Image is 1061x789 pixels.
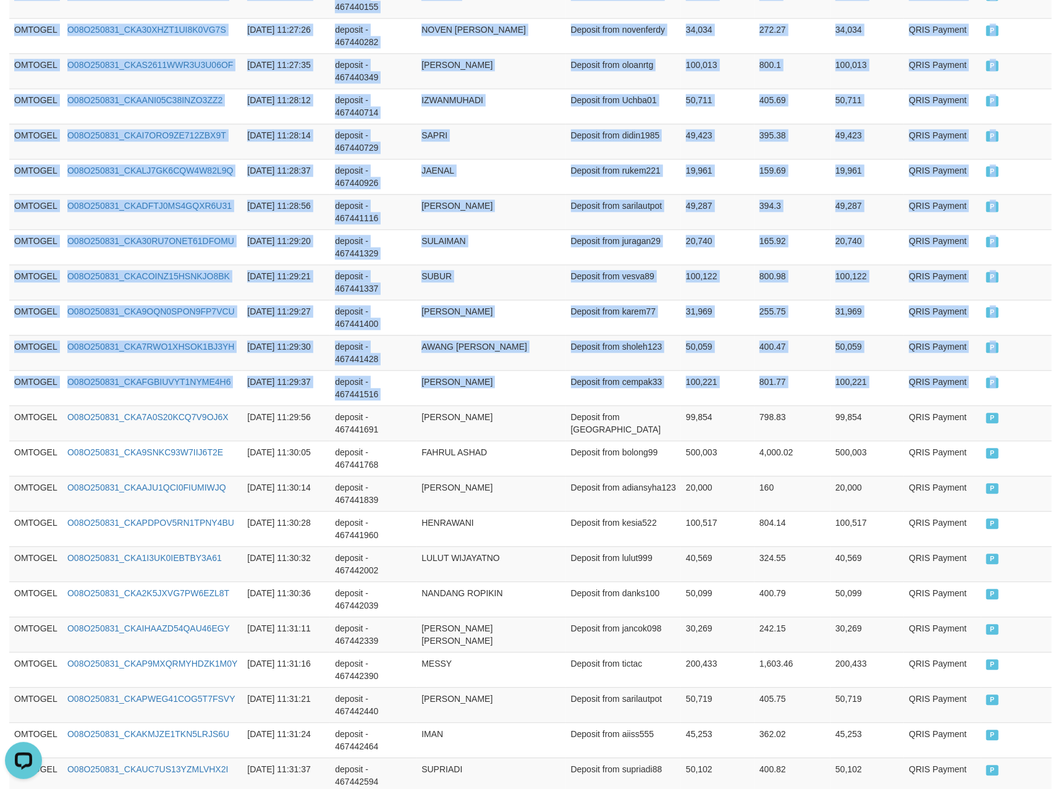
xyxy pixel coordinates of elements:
td: 100,013 [681,53,755,88]
td: Deposit from sholeh123 [566,335,681,370]
td: Deposit from didin1985 [566,124,681,159]
td: [PERSON_NAME] [416,370,565,405]
span: PAID [986,765,999,775]
a: O08O250831_CKA7RWO1XHSOK1BJ3YH [67,342,235,352]
td: [PERSON_NAME] [416,687,565,722]
td: 45,253 [831,722,904,757]
td: [DATE] 11:27:26 [242,18,330,53]
span: PAID [986,624,999,635]
td: [DATE] 11:29:27 [242,300,330,335]
td: deposit - 467441516 [330,370,416,405]
td: Deposit from lulut999 [566,546,681,581]
td: [DATE] 11:31:11 [242,617,330,652]
a: O08O250831_CKA7A0S20KCQ7V9OJ6X [67,412,229,422]
td: [DATE] 11:31:16 [242,652,330,687]
span: PAID [986,272,999,282]
td: deposit - 467441839 [330,476,416,511]
a: O08O250831_CKAAJU1QCI0FIUMIWJQ [67,483,226,492]
td: deposit - 467441691 [330,405,416,441]
td: 20,740 [831,229,904,264]
td: 100,122 [681,264,755,300]
td: QRIS Payment [904,229,981,264]
td: 500,003 [831,441,904,476]
span: PAID [986,237,999,247]
td: 160 [755,476,831,511]
a: O08O250831_CKAIHAAZD54QAU46EGY [67,623,230,633]
td: Deposit from bolong99 [566,441,681,476]
td: OMTOGEL [9,194,62,229]
td: Deposit from Uchba01 [566,88,681,124]
td: QRIS Payment [904,53,981,88]
td: 19,961 [831,159,904,194]
td: AWANG [PERSON_NAME] [416,335,565,370]
td: 49,423 [831,124,904,159]
td: SUBUR [416,264,565,300]
td: deposit - 467440926 [330,159,416,194]
td: 394.3 [755,194,831,229]
td: OMTOGEL [9,88,62,124]
td: 395.38 [755,124,831,159]
td: deposit - 467441960 [330,511,416,546]
td: 255.75 [755,300,831,335]
td: 165.92 [755,229,831,264]
td: QRIS Payment [904,476,981,511]
td: 99,854 [831,405,904,441]
span: PAID [986,342,999,353]
a: O08O250831_CKAANI05C38INZO3ZZ2 [67,95,222,105]
a: O08O250831_CKAS2611WWR3U3U06OF [67,60,233,70]
span: PAID [986,448,999,458]
td: 405.69 [755,88,831,124]
td: deposit - 467441400 [330,300,416,335]
td: 324.55 [755,546,831,581]
span: PAID [986,201,999,212]
td: deposit - 467441768 [330,441,416,476]
td: OMTOGEL [9,546,62,581]
span: PAID [986,659,999,670]
td: OMTOGEL [9,335,62,370]
td: OMTOGEL [9,53,62,88]
td: QRIS Payment [904,18,981,53]
td: Deposit from juragan29 [566,229,681,264]
td: MESSY [416,652,565,687]
td: 100,221 [831,370,904,405]
td: 272.27 [755,18,831,53]
td: Deposit from vesva89 [566,264,681,300]
td: OMTOGEL [9,405,62,441]
td: OMTOGEL [9,159,62,194]
td: [DATE] 11:29:20 [242,229,330,264]
span: PAID [986,554,999,564]
td: [DATE] 11:28:12 [242,88,330,124]
button: Open LiveChat chat widget [5,5,42,42]
td: 100,221 [681,370,755,405]
td: OMTOGEL [9,722,62,757]
td: 99,854 [681,405,755,441]
td: OMTOGEL [9,476,62,511]
td: OMTOGEL [9,511,62,546]
td: OMTOGEL [9,687,62,722]
td: 400.79 [755,581,831,617]
td: Deposit from jancok098 [566,617,681,652]
td: deposit - 467442464 [330,722,416,757]
td: Deposit from tictac [566,652,681,687]
td: Deposit from cempak33 [566,370,681,405]
span: PAID [986,25,999,36]
td: deposit - 467441337 [330,264,416,300]
td: QRIS Payment [904,264,981,300]
td: 159.69 [755,159,831,194]
span: PAID [986,378,999,388]
td: QRIS Payment [904,687,981,722]
td: QRIS Payment [904,300,981,335]
td: [PERSON_NAME] [416,476,565,511]
td: Deposit from [GEOGRAPHIC_DATA] [566,405,681,441]
td: NANDANG ROPIKIN [416,581,565,617]
td: [DATE] 11:29:56 [242,405,330,441]
span: PAID [986,483,999,494]
td: deposit - 467442002 [330,546,416,581]
td: 200,433 [831,652,904,687]
td: Deposit from adiansyha123 [566,476,681,511]
td: OMTOGEL [9,370,62,405]
td: JAENAL [416,159,565,194]
td: SAPRI [416,124,565,159]
td: 801.77 [755,370,831,405]
td: deposit - 467441428 [330,335,416,370]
